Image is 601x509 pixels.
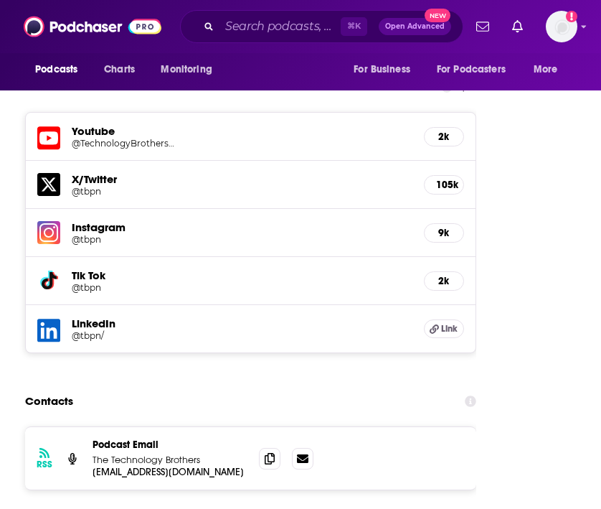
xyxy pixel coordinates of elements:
[93,454,247,466] p: The Technology Brothers
[72,282,412,293] a: @tbpn
[379,18,451,35] button: Open AdvancedNew
[37,221,60,244] img: iconImage
[72,317,412,330] h5: LinkedIn
[72,138,175,149] h5: @TechnologyBrothersPod
[72,186,175,197] h5: @tbpn
[341,17,367,36] span: ⌘ K
[354,60,410,80] span: For Business
[24,13,161,40] img: Podchaser - Follow, Share and Rate Podcasts
[161,60,212,80] span: Monitoring
[546,11,577,42] span: Logged in as allisonstowell
[72,268,412,282] h5: Tik Tok
[436,227,452,239] h5: 9k
[524,56,576,83] button: open menu
[151,56,230,83] button: open menu
[385,23,445,30] span: Open Advanced
[219,15,341,38] input: Search podcasts, credits, & more...
[35,60,77,80] span: Podcasts
[72,124,412,138] h5: Youtube
[424,319,464,338] a: Link
[534,60,558,80] span: More
[72,234,175,245] h5: @tbpn
[25,388,73,415] h2: Contacts
[104,60,135,80] span: Charts
[93,466,247,478] p: [EMAIL_ADDRESS][DOMAIN_NAME]
[425,9,450,22] span: New
[470,14,495,39] a: Show notifications dropdown
[93,439,247,451] p: Podcast Email
[72,282,175,293] h5: @tbpn
[436,179,452,191] h5: 105k
[72,330,175,341] h5: @tbpn/
[436,131,452,143] h5: 2k
[437,60,506,80] span: For Podcasters
[25,56,96,83] button: open menu
[427,56,526,83] button: open menu
[95,56,143,83] a: Charts
[566,11,577,22] svg: Add a profile image
[72,234,412,245] a: @tbpn
[436,275,452,287] h5: 2k
[72,330,412,341] a: @tbpn/
[37,459,52,470] h3: RSS
[180,10,463,43] div: Search podcasts, credits, & more...
[72,186,412,197] a: @tbpn
[72,220,412,234] h5: Instagram
[546,11,577,42] img: User Profile
[72,138,412,149] a: @TechnologyBrothersPod
[72,172,412,186] h5: X/Twitter
[546,11,577,42] button: Show profile menu
[441,323,458,335] span: Link
[506,14,529,39] a: Show notifications dropdown
[344,56,428,83] button: open menu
